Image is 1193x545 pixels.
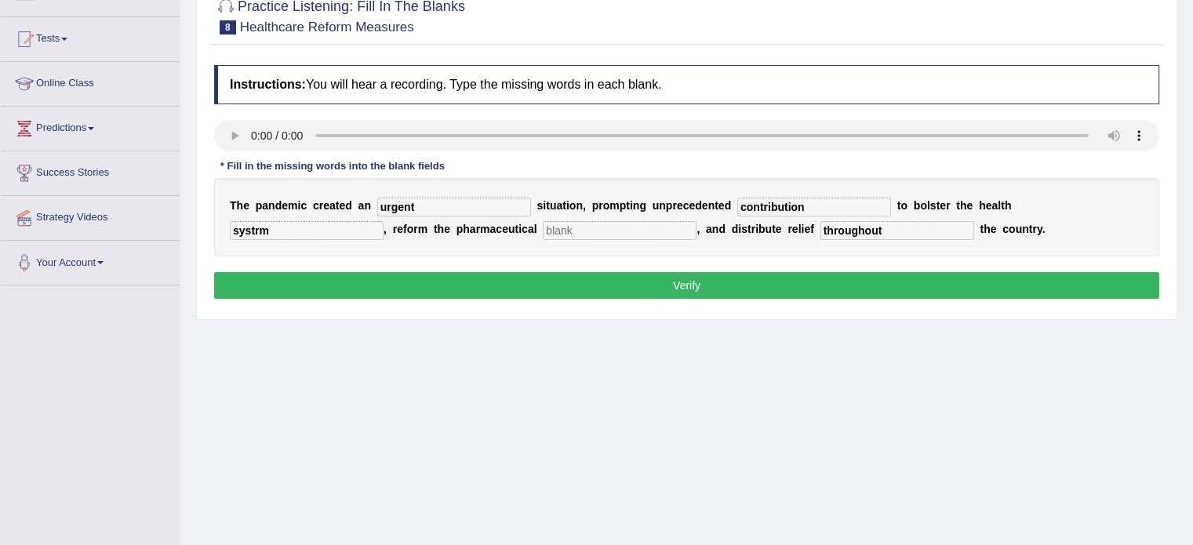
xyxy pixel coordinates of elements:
[725,199,732,212] b: d
[620,199,627,212] b: p
[706,223,712,235] b: a
[569,199,576,212] b: o
[528,223,534,235] b: a
[288,199,297,212] b: m
[747,223,751,235] b: t
[566,199,569,212] b: i
[256,199,263,212] b: p
[804,223,810,235] b: e
[603,199,610,212] b: o
[534,223,537,235] b: l
[418,223,427,235] b: m
[220,20,236,35] span: 8
[438,223,445,235] b: h
[630,199,633,212] b: i
[927,199,930,212] b: l
[522,223,528,235] b: c
[546,199,550,212] b: t
[998,199,1001,212] b: l
[339,199,345,212] b: e
[1001,199,1005,212] b: t
[702,199,708,212] b: e
[984,223,991,235] b: h
[543,199,546,212] b: i
[1,62,180,101] a: Online Class
[1022,223,1029,235] b: n
[336,199,340,212] b: t
[683,199,689,212] b: c
[397,223,403,235] b: e
[556,199,562,212] b: a
[741,223,747,235] b: s
[991,223,997,235] b: e
[697,223,700,235] b: ,
[377,198,531,216] input: blank
[214,272,1159,299] button: Verify
[930,199,937,212] b: s
[937,199,940,212] b: t
[240,20,414,35] small: Healthcare Reform Measures
[946,199,950,212] b: r
[609,199,619,212] b: m
[677,199,683,212] b: e
[1002,223,1009,235] b: c
[364,199,371,212] b: n
[755,223,758,235] b: i
[489,223,496,235] b: a
[275,199,282,212] b: d
[672,199,676,212] b: r
[345,199,352,212] b: d
[403,223,407,235] b: f
[536,199,543,212] b: s
[329,199,336,212] b: a
[1029,223,1033,235] b: t
[384,223,387,235] b: ,
[900,199,907,212] b: o
[300,199,307,212] b: c
[776,223,782,235] b: e
[801,223,804,235] b: i
[1,17,180,56] a: Tests
[237,199,244,212] b: h
[956,199,960,212] b: t
[583,199,586,212] b: ,
[313,199,319,212] b: c
[1016,223,1023,235] b: u
[914,199,921,212] b: b
[562,199,566,212] b: t
[1,196,180,235] a: Strategy Videos
[502,223,508,235] b: e
[689,199,695,212] b: e
[820,221,974,240] input: blank
[653,199,660,212] b: u
[268,199,275,212] b: n
[1,107,180,146] a: Predictions
[297,199,300,212] b: i
[718,199,725,212] b: e
[282,199,288,212] b: e
[639,199,646,212] b: g
[214,159,451,174] div: * Fill in the missing words into the blank fields
[1037,223,1042,235] b: y
[1042,223,1046,235] b: .
[715,199,718,212] b: t
[393,223,397,235] b: r
[810,223,814,235] b: f
[1,151,180,191] a: Success Stories
[966,199,973,212] b: e
[515,223,518,235] b: t
[470,223,476,235] b: a
[897,199,901,212] b: t
[444,223,450,235] b: e
[732,223,739,235] b: d
[712,223,719,235] b: n
[230,78,306,91] b: Instructions:
[718,223,726,235] b: d
[480,223,489,235] b: m
[592,199,599,212] b: p
[413,223,417,235] b: r
[960,199,967,212] b: h
[738,223,741,235] b: i
[319,199,323,212] b: r
[765,223,772,235] b: u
